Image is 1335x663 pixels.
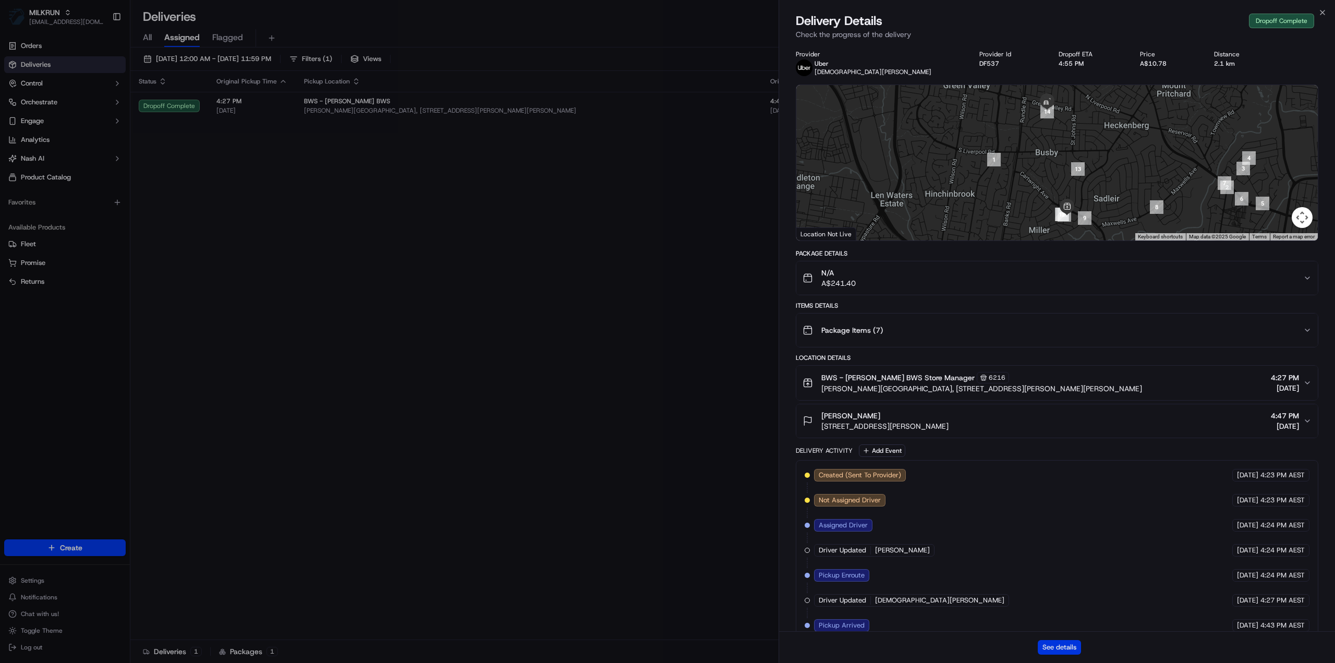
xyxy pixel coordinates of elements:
a: Open this area in Google Maps (opens a new window) [799,227,833,240]
p: Uber [815,59,931,68]
span: Driver Updated [819,546,866,555]
span: [DATE] [1237,496,1258,505]
a: Terms (opens in new tab) [1252,234,1267,239]
span: [DEMOGRAPHIC_DATA][PERSON_NAME] [815,68,931,76]
div: 2.1 km [1214,59,1270,68]
span: [DATE] [1237,621,1258,630]
span: 4:24 PM AEST [1260,521,1305,530]
span: [DATE] [1237,521,1258,530]
p: Check the progress of the delivery [796,29,1318,40]
span: Created (Sent To Provider) [819,471,901,480]
span: BWS - [PERSON_NAME] BWS Store Manager [821,372,975,383]
div: 3 [1236,162,1250,175]
span: [STREET_ADDRESS][PERSON_NAME] [821,421,949,431]
span: [DATE] [1271,383,1299,393]
span: 4:27 PM [1271,372,1299,383]
span: Pickup Arrived [819,621,865,630]
span: [DATE] [1237,596,1258,605]
button: See details [1038,640,1081,655]
div: 6 [1235,192,1248,206]
button: N/AA$241.40 [796,261,1318,295]
button: Add Event [859,444,905,457]
div: 8 [1150,200,1163,214]
a: Report a map error [1273,234,1315,239]
div: Location Details [796,354,1318,362]
div: A$10.78 [1140,59,1197,68]
button: Package Items (7) [796,314,1318,347]
span: [DATE] [1271,421,1299,431]
span: 4:23 PM AEST [1260,496,1305,505]
span: Package Items ( 7 ) [821,325,883,335]
div: 7 [1218,176,1231,190]
button: Keyboard shortcuts [1138,233,1183,240]
div: Package Details [796,249,1318,258]
div: Provider [796,50,962,58]
div: 4:55 PM [1059,59,1123,68]
span: Assigned Driver [819,521,868,530]
img: uber-new-logo.jpeg [796,59,812,76]
div: 9 [1078,211,1091,225]
span: [PERSON_NAME] [875,546,930,555]
button: BWS - [PERSON_NAME] BWS Store Manager6216[PERSON_NAME][GEOGRAPHIC_DATA], [STREET_ADDRESS][PERSON_... [796,366,1318,400]
div: Items Details [796,302,1318,310]
span: 4:23 PM AEST [1260,471,1305,480]
span: Pickup Enroute [819,571,865,580]
span: [DATE] [1237,471,1258,480]
div: 12 [1055,208,1069,221]
span: 4:24 PM AEST [1260,546,1305,555]
div: 1 [987,153,1001,166]
div: 5 [1256,197,1269,210]
span: [PERSON_NAME] [821,411,880,421]
button: DF537 [979,59,999,68]
div: Price [1140,50,1197,58]
div: Location Not Live [796,227,856,240]
div: Delivery Activity [796,447,853,455]
span: [DEMOGRAPHIC_DATA][PERSON_NAME] [875,596,1004,605]
span: [DATE] [1237,546,1258,555]
div: Dropoff ETA [1059,50,1123,58]
button: [PERSON_NAME][STREET_ADDRESS][PERSON_NAME]4:47 PM[DATE] [796,404,1318,438]
span: A$241.40 [821,278,856,288]
div: 14 [1040,105,1054,118]
span: 4:24 PM AEST [1260,571,1305,580]
span: Map data ©2025 Google [1189,234,1246,239]
div: Provider Id [979,50,1042,58]
span: Delivery Details [796,13,882,29]
img: Google [799,227,833,240]
button: Map camera controls [1292,207,1313,228]
span: 4:43 PM AEST [1260,621,1305,630]
span: 4:47 PM [1271,411,1299,421]
span: [DATE] [1237,571,1258,580]
div: 13 [1071,162,1085,176]
span: Driver Updated [819,596,866,605]
div: Distance [1214,50,1270,58]
span: Not Assigned Driver [819,496,881,505]
span: 4:27 PM AEST [1260,596,1305,605]
span: 6216 [989,373,1005,382]
div: 4 [1242,151,1256,165]
span: [PERSON_NAME][GEOGRAPHIC_DATA], [STREET_ADDRESS][PERSON_NAME][PERSON_NAME] [821,383,1142,394]
span: N/A [821,268,856,278]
